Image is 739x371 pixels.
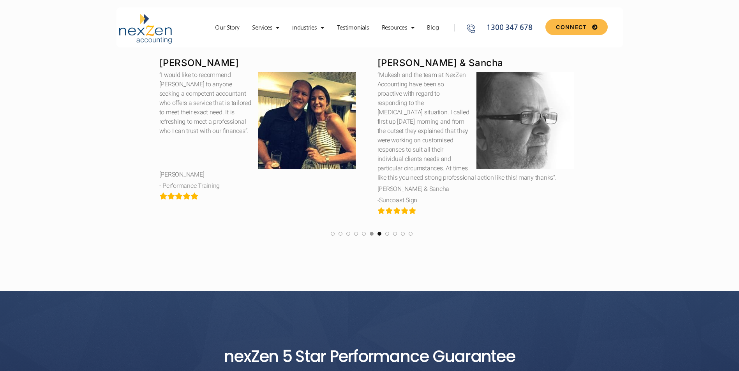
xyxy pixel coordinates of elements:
[466,23,543,33] a: 1300 347 678
[485,23,532,33] span: 1300 347 678
[423,24,443,31] a: Blog
[556,24,587,30] span: CONNECT
[159,181,362,191] div: - Performance Training
[333,24,373,31] a: Testimonials
[159,170,362,179] div: [PERSON_NAME]
[378,24,418,31] a: Resources
[204,24,450,31] nav: Menu
[377,70,580,182] div: “Mukesh and the team at NexZen Accounting have been so proactive with regard to responding to the...
[211,24,243,31] a: Our Story
[377,58,580,69] h3: [PERSON_NAME] & Sancha
[159,58,362,69] h3: [PERSON_NAME]
[545,19,607,35] a: CONNECT
[288,24,328,31] a: Industries
[377,184,580,194] div: [PERSON_NAME] & Sancha
[152,347,588,366] h2: nexZen 5 Star Performance Guarantee
[377,196,580,205] div: -Suncoast Sign
[248,24,283,31] a: Services
[159,70,362,136] div: “I would like to recommend [PERSON_NAME] to anyone seeking a competent accountant who offers a se...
